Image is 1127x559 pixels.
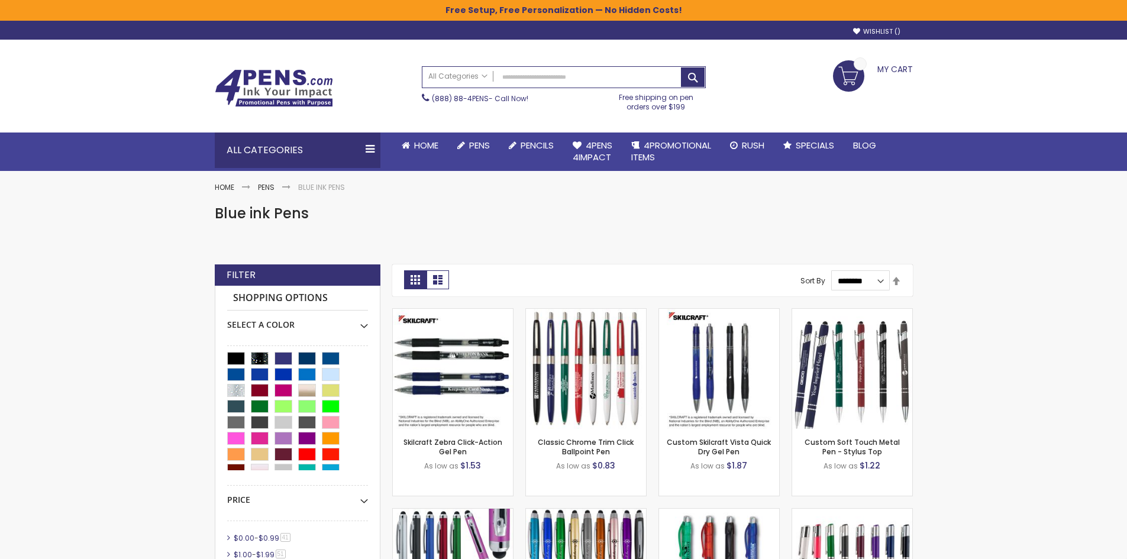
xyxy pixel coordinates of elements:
a: Skilcraft Zebra Click-Action Gel Pen [393,308,513,318]
strong: Shopping Options [227,286,368,311]
a: Custom Soft Touch Metal Pen - Stylus Top [792,308,912,318]
span: $1.22 [860,460,880,471]
strong: Blue ink Pens [298,182,345,192]
a: Earl Custom Gel Pen [792,508,912,518]
span: Pens [469,139,490,151]
img: Skilcraft Zebra Click-Action Gel Pen [393,309,513,429]
span: Blog [853,139,876,151]
span: $0.00 [234,533,254,543]
a: (888) 88-4PENS [432,93,489,104]
a: Pens [448,133,499,159]
a: Blog [844,133,886,159]
a: Pencils [499,133,563,159]
a: Wishlist [853,27,900,36]
span: As low as [424,461,458,471]
a: Mr. Gel Advertising pen [659,508,779,518]
span: 4PROMOTIONAL ITEMS [631,139,711,163]
div: Select A Color [227,311,368,331]
a: Home [215,182,234,192]
a: All Categories [422,67,493,86]
span: Specials [796,139,834,151]
a: 4Pens4impact [563,133,622,171]
a: Classic Chrome Trim Click Ballpoint Pen [538,437,634,457]
span: As low as [690,461,725,471]
span: $1.87 [726,460,747,471]
a: Home [392,133,448,159]
a: Rush [721,133,774,159]
span: All Categories [428,72,487,81]
h1: Blue ink Pens [215,204,913,223]
a: Lory Metallic Stylus Pen [526,508,646,518]
strong: Grid [404,270,427,289]
strong: Filter [227,269,256,282]
span: As low as [824,461,858,471]
span: 51 [276,550,286,558]
a: Classic Chrome Trim Click Ballpoint Pen [526,308,646,318]
img: Custom Soft Touch Metal Pen - Stylus Top [792,309,912,429]
a: Custom Skilcraft Vista Quick Dry Gel Pen [667,437,771,457]
a: Pens [258,182,275,192]
div: All Categories [215,133,380,168]
a: 4PROMOTIONALITEMS [622,133,721,171]
span: 4Pens 4impact [573,139,612,163]
a: Custom Skilcraft Vista Quick Dry Gel Pen [659,308,779,318]
div: Price [227,486,368,506]
span: $1.53 [460,460,481,471]
a: I-Stylus Slim Pen [393,508,513,518]
a: Custom Soft Touch Metal Pen - Stylus Top [805,437,900,457]
a: $0.00-$0.9941 [231,533,295,543]
span: Home [414,139,438,151]
label: Sort By [800,276,825,286]
span: 41 [280,533,290,542]
span: As low as [556,461,590,471]
img: Classic Chrome Trim Click Ballpoint Pen [526,309,646,429]
div: Free shipping on pen orders over $199 [606,88,706,112]
a: Skilcraft Zebra Click-Action Gel Pen [403,437,502,457]
img: 4Pens Custom Pens and Promotional Products [215,69,333,107]
img: Custom Skilcraft Vista Quick Dry Gel Pen [659,309,779,429]
a: Specials [774,133,844,159]
span: Rush [742,139,764,151]
span: - Call Now! [432,93,528,104]
span: $0.99 [259,533,279,543]
span: Pencils [521,139,554,151]
span: $0.83 [592,460,615,471]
